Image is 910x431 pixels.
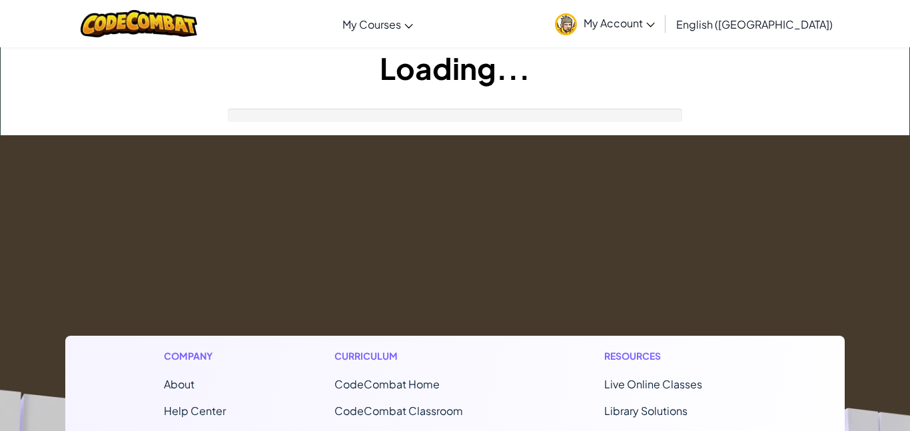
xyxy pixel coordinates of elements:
[604,404,687,418] a: Library Solutions
[164,377,195,391] a: About
[555,13,577,35] img: avatar
[81,10,197,37] img: CodeCombat logo
[670,6,839,42] a: English ([GEOGRAPHIC_DATA])
[548,3,662,45] a: My Account
[334,349,496,363] h1: Curriculum
[164,349,226,363] h1: Company
[584,16,655,30] span: My Account
[604,349,746,363] h1: Resources
[1,47,909,89] h1: Loading...
[336,6,420,42] a: My Courses
[342,17,401,31] span: My Courses
[604,377,702,391] a: Live Online Classes
[676,17,833,31] span: English ([GEOGRAPHIC_DATA])
[334,377,440,391] span: CodeCombat Home
[164,404,226,418] a: Help Center
[334,404,463,418] a: CodeCombat Classroom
